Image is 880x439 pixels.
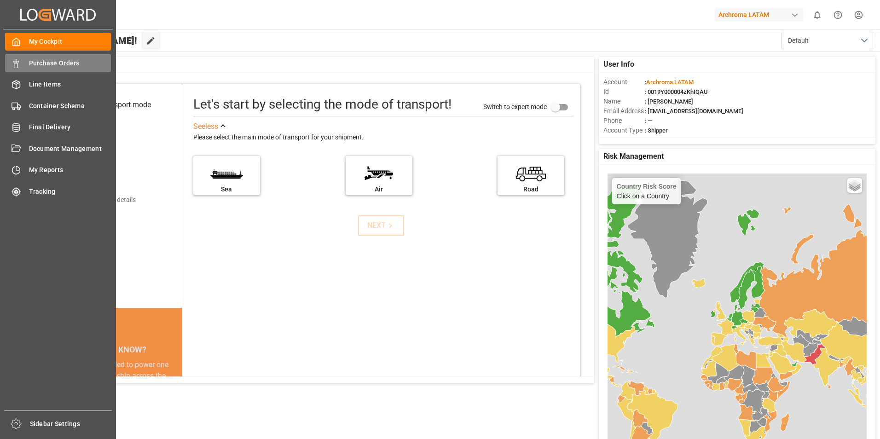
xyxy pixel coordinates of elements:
[483,103,547,110] span: Switch to expert mode
[29,165,111,175] span: My Reports
[350,185,408,194] div: Air
[193,132,573,143] div: Please select the main mode of transport for your shipment.
[29,101,111,111] span: Container Schema
[193,121,218,132] div: See less
[5,54,111,72] a: Purchase Orders
[603,77,645,87] span: Account
[788,36,809,46] span: Default
[645,79,694,86] span: :
[193,95,452,114] div: Let's start by selecting the mode of transport!
[367,220,395,231] div: NEXT
[715,6,807,23] button: Archroma LATAM
[358,215,404,236] button: NEXT
[807,5,828,25] button: show 0 new notifications
[715,8,803,22] div: Archroma LATAM
[603,97,645,106] span: Name
[781,32,873,49] button: open menu
[29,37,111,46] span: My Cockpit
[645,108,743,115] span: : [EMAIL_ADDRESS][DOMAIN_NAME]
[29,144,111,154] span: Document Management
[603,87,645,97] span: Id
[645,127,668,134] span: : Shipper
[29,80,111,89] span: Line Items
[645,98,693,105] span: : [PERSON_NAME]
[502,185,560,194] div: Road
[646,79,694,86] span: Archroma LATAM
[603,116,645,126] span: Phone
[5,161,111,179] a: My Reports
[29,187,111,196] span: Tracking
[5,33,111,51] a: My Cockpit
[5,97,111,115] a: Container Schema
[78,195,136,205] div: Add shipping details
[198,185,255,194] div: Sea
[847,178,862,193] a: Layers
[30,419,112,429] span: Sidebar Settings
[603,151,664,162] span: Risk Management
[29,122,111,132] span: Final Delivery
[617,183,677,190] h4: Country Risk Score
[645,88,708,95] span: : 0019Y000004zKhIQAU
[603,59,634,70] span: User Info
[828,5,848,25] button: Help Center
[603,106,645,116] span: Email Address
[5,139,111,157] a: Document Management
[5,118,111,136] a: Final Delivery
[5,75,111,93] a: Line Items
[5,182,111,200] a: Tracking
[645,117,652,124] span: : —
[603,126,645,135] span: Account Type
[617,183,677,200] div: Click on a Country
[29,58,111,68] span: Purchase Orders
[169,359,182,437] button: next slide / item
[38,32,137,49] span: Hello [PERSON_NAME]!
